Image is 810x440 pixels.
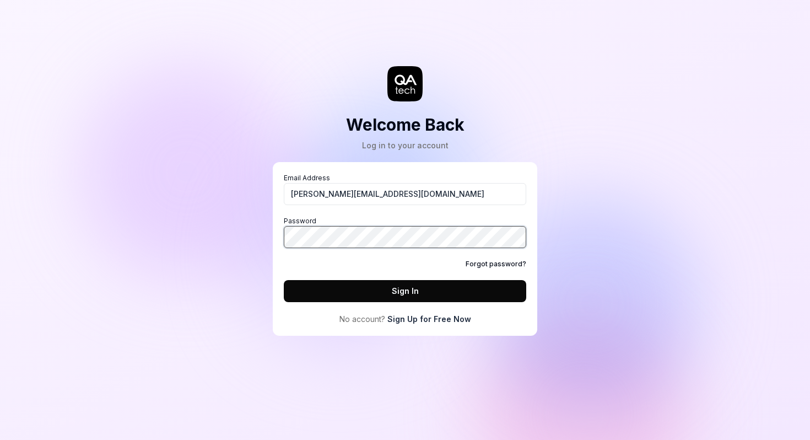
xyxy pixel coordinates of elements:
input: Password [284,226,526,248]
label: Password [284,216,526,248]
a: Forgot password? [466,259,526,269]
button: Sign In [284,280,526,302]
label: Email Address [284,173,526,205]
div: Log in to your account [346,139,465,151]
span: No account? [339,313,385,325]
h2: Welcome Back [346,112,465,137]
a: Sign Up for Free Now [387,313,471,325]
input: Email Address [284,183,526,205]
